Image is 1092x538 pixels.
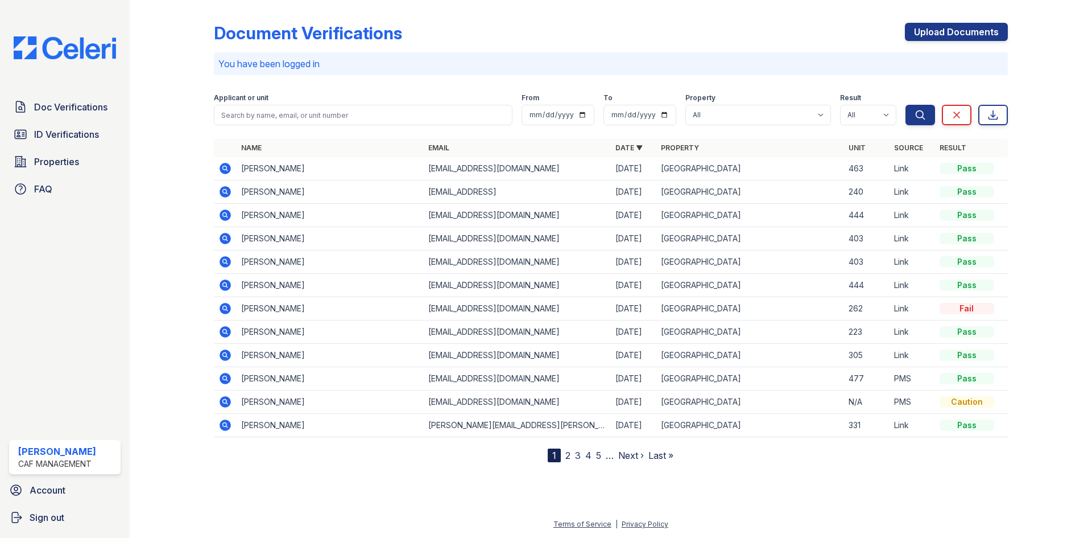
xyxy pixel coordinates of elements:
[596,450,601,461] a: 5
[18,458,96,470] div: CAF Management
[237,204,424,227] td: [PERSON_NAME]
[656,297,843,321] td: [GEOGRAPHIC_DATA]
[890,391,935,414] td: PMS
[424,297,611,321] td: [EMAIL_ADDRESS][DOMAIN_NAME]
[575,450,581,461] a: 3
[5,506,125,529] a: Sign out
[844,367,890,391] td: 477
[615,143,643,152] a: Date ▼
[890,321,935,344] td: Link
[9,178,121,200] a: FAQ
[890,297,935,321] td: Link
[34,182,52,196] span: FAQ
[844,321,890,344] td: 223
[844,297,890,321] td: 262
[237,297,424,321] td: [PERSON_NAME]
[622,520,668,528] a: Privacy Policy
[611,204,656,227] td: [DATE]
[844,274,890,297] td: 444
[553,520,611,528] a: Terms of Service
[237,250,424,274] td: [PERSON_NAME]
[656,157,843,180] td: [GEOGRAPHIC_DATA]
[18,445,96,458] div: [PERSON_NAME]
[237,414,424,437] td: [PERSON_NAME]
[661,143,699,152] a: Property
[890,344,935,367] td: Link
[648,450,673,461] a: Last »
[611,274,656,297] td: [DATE]
[685,93,715,102] label: Property
[890,204,935,227] td: Link
[611,414,656,437] td: [DATE]
[5,479,125,502] a: Account
[656,204,843,227] td: [GEOGRAPHIC_DATA]
[606,449,614,462] span: …
[894,143,923,152] a: Source
[9,96,121,118] a: Doc Verifications
[30,511,64,524] span: Sign out
[214,93,268,102] label: Applicant or unit
[940,303,994,314] div: Fail
[890,274,935,297] td: Link
[940,326,994,338] div: Pass
[424,321,611,344] td: [EMAIL_ADDRESS][DOMAIN_NAME]
[844,180,890,204] td: 240
[237,321,424,344] td: [PERSON_NAME]
[940,373,994,384] div: Pass
[34,128,99,141] span: ID Verifications
[940,256,994,268] div: Pass
[844,157,890,180] td: 463
[611,344,656,367] td: [DATE]
[656,367,843,391] td: [GEOGRAPHIC_DATA]
[844,250,890,274] td: 403
[30,483,65,497] span: Account
[844,227,890,250] td: 403
[611,227,656,250] td: [DATE]
[424,274,611,297] td: [EMAIL_ADDRESS][DOMAIN_NAME]
[940,280,994,291] div: Pass
[611,297,656,321] td: [DATE]
[656,391,843,414] td: [GEOGRAPHIC_DATA]
[890,414,935,437] td: Link
[237,157,424,180] td: [PERSON_NAME]
[615,520,618,528] div: |
[940,143,966,152] a: Result
[424,414,611,437] td: [PERSON_NAME][EMAIL_ADDRESS][PERSON_NAME][DOMAIN_NAME]
[428,143,449,152] a: Email
[844,391,890,414] td: N/A
[5,36,125,59] img: CE_Logo_Blue-a8612792a0a2168367f1c8372b55b34899dd931a85d93a1a3d3e32e68fde9ad4.png
[656,414,843,437] td: [GEOGRAPHIC_DATA]
[849,143,866,152] a: Unit
[237,180,424,204] td: [PERSON_NAME]
[940,420,994,431] div: Pass
[890,180,935,204] td: Link
[844,414,890,437] td: 331
[611,367,656,391] td: [DATE]
[218,57,1003,71] p: You have been logged in
[890,367,935,391] td: PMS
[844,344,890,367] td: 305
[214,105,512,125] input: Search by name, email, or unit number
[424,344,611,367] td: [EMAIL_ADDRESS][DOMAIN_NAME]
[237,274,424,297] td: [PERSON_NAME]
[424,227,611,250] td: [EMAIL_ADDRESS][DOMAIN_NAME]
[905,23,1008,41] a: Upload Documents
[237,391,424,414] td: [PERSON_NAME]
[237,344,424,367] td: [PERSON_NAME]
[656,344,843,367] td: [GEOGRAPHIC_DATA]
[565,450,570,461] a: 2
[890,157,935,180] td: Link
[656,250,843,274] td: [GEOGRAPHIC_DATA]
[34,155,79,169] span: Properties
[656,227,843,250] td: [GEOGRAPHIC_DATA]
[940,396,994,408] div: Caution
[611,391,656,414] td: [DATE]
[890,250,935,274] td: Link
[603,93,613,102] label: To
[940,163,994,174] div: Pass
[424,250,611,274] td: [EMAIL_ADDRESS][DOMAIN_NAME]
[424,391,611,414] td: [EMAIL_ADDRESS][DOMAIN_NAME]
[618,450,644,461] a: Next ›
[424,157,611,180] td: [EMAIL_ADDRESS][DOMAIN_NAME]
